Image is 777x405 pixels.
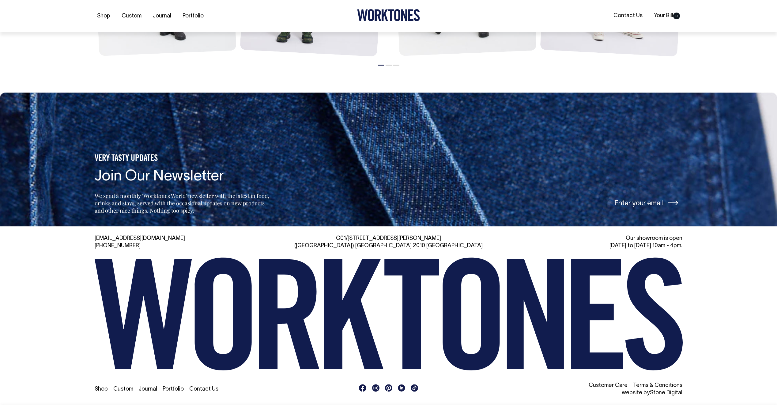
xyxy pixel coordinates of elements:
[95,243,141,248] a: [PHONE_NUMBER]
[163,387,184,392] a: Portfolio
[189,387,218,392] a: Contact Us
[95,169,271,185] h4: Join Our Newsletter
[150,11,174,21] a: Journal
[180,11,206,21] a: Portfolio
[294,235,484,250] div: G01/[STREET_ADDRESS][PERSON_NAME] ([GEOGRAPHIC_DATA]) [GEOGRAPHIC_DATA] 2010 [GEOGRAPHIC_DATA]
[113,387,133,392] a: Custom
[119,11,144,21] a: Custom
[95,153,271,164] h5: VERY TASTY UPDATES
[493,389,683,397] li: website by
[611,11,645,21] a: Contact Us
[139,387,157,392] a: Journal
[378,65,384,66] button: 1 of 3
[651,11,682,21] a: Your Bill0
[494,191,683,214] input: Enter your email
[95,192,271,214] p: We send a monthly ‘Worktones World’ newsletter with the latest in food, drinks and stays, served ...
[386,65,392,66] button: 2 of 3
[633,383,682,388] a: Terms & Conditions
[673,13,680,19] span: 0
[393,65,399,66] button: 3 of 3
[95,236,185,241] a: [EMAIL_ADDRESS][DOMAIN_NAME]
[95,387,108,392] a: Shop
[493,235,683,250] div: Our showroom is open [DATE] to [DATE] 10am - 4pm.
[650,390,682,396] a: Stone Digital
[95,11,113,21] a: Shop
[589,383,628,388] a: Customer Care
